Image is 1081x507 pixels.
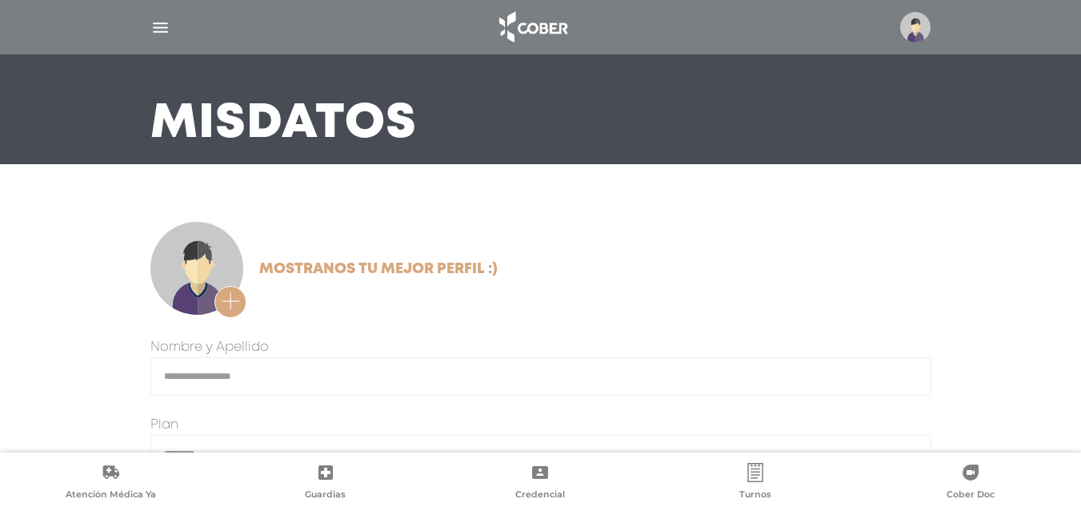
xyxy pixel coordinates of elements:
span: Turnos [739,489,771,503]
label: Plan [150,416,178,435]
a: Guardias [218,463,434,504]
h2: Mostranos tu mejor perfil :) [259,261,498,279]
span: Guardias [305,489,346,503]
label: Nombre y Apellido [150,338,269,357]
h3: Mis Datos [150,103,417,145]
img: Cober_menu-lines-white.svg [150,18,170,38]
span: Credencial [515,489,565,503]
span: Atención Médica Ya [66,489,156,503]
img: logo_cober_home-white.png [490,8,575,46]
a: Atención Médica Ya [3,463,218,504]
img: profile-placeholder.svg [900,12,931,42]
a: Credencial [433,463,648,504]
span: Cober Doc [947,489,995,503]
a: Cober Doc [863,463,1078,504]
a: Turnos [648,463,863,504]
